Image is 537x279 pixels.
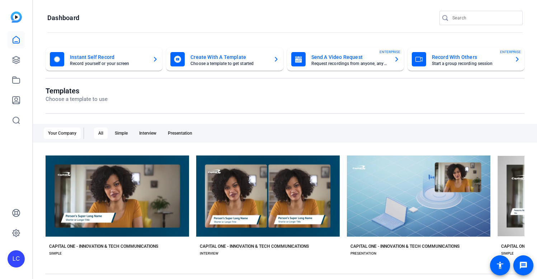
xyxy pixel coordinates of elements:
p: Choose a template to use [46,95,108,103]
mat-card-title: Create With A Template [190,53,267,61]
div: Simple [110,127,132,139]
mat-card-subtitle: Start a group recording session [432,61,509,66]
mat-card-title: Send A Video Request [311,53,388,61]
div: SIMPLE [501,251,514,256]
button: Record With OthersStart a group recording sessionENTERPRISE [408,48,524,71]
mat-card-subtitle: Record yourself or your screen [70,61,147,66]
input: Search [452,14,517,22]
button: Create With A TemplateChoose a template to get started [166,48,283,71]
div: LC [8,250,25,268]
div: CAPITAL ONE - INNOVATION & TECH COMMUNICATIONS [350,243,460,249]
mat-card-title: Record With Others [432,53,509,61]
mat-card-subtitle: Request recordings from anyone, anywhere [311,61,388,66]
button: Send A Video RequestRequest recordings from anyone, anywhereENTERPRISE [287,48,404,71]
div: SIMPLE [49,251,62,256]
div: All [94,127,108,139]
div: INTERVIEW [200,251,218,256]
div: CAPITAL ONE - INNOVATION & TECH COMMUNICATIONS [200,243,309,249]
span: ENTERPRISE [500,49,521,55]
div: Your Company [44,127,81,139]
button: Instant Self RecordRecord yourself or your screen [46,48,162,71]
div: Interview [135,127,161,139]
h1: Templates [46,87,108,95]
mat-icon: accessibility [496,261,504,270]
img: blue-gradient.svg [11,11,22,23]
mat-icon: message [519,261,528,270]
div: CAPITAL ONE - INNOVATION & TECH COMMUNICATIONS [49,243,158,249]
h1: Dashboard [47,14,79,22]
div: Presentation [164,127,197,139]
mat-card-subtitle: Choose a template to get started [190,61,267,66]
div: PRESENTATION [350,251,376,256]
mat-card-title: Instant Self Record [70,53,147,61]
span: ENTERPRISE [380,49,400,55]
